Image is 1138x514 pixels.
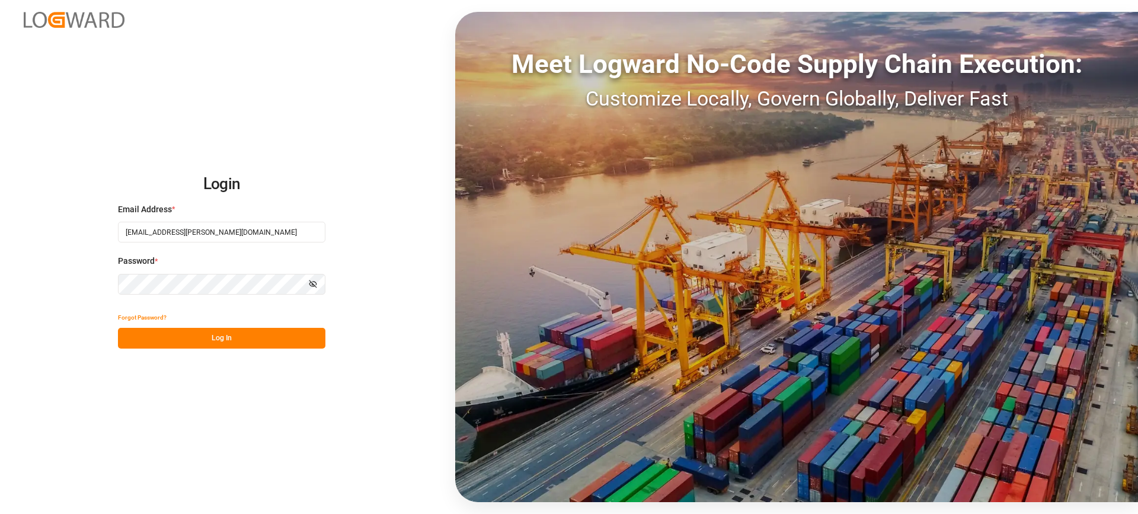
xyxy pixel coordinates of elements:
[118,222,325,242] input: Enter your email
[118,328,325,349] button: Log In
[118,165,325,203] h2: Login
[455,44,1138,84] div: Meet Logward No-Code Supply Chain Execution:
[24,12,124,28] img: Logward_new_orange.png
[118,203,172,216] span: Email Address
[118,307,167,328] button: Forgot Password?
[455,84,1138,114] div: Customize Locally, Govern Globally, Deliver Fast
[118,255,155,267] span: Password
